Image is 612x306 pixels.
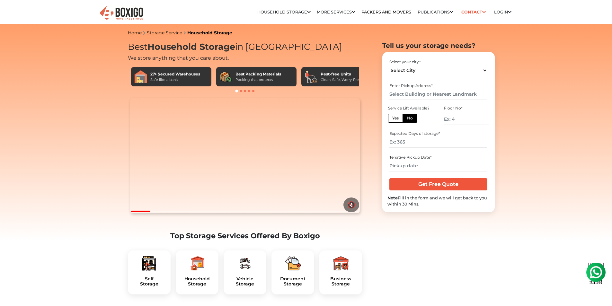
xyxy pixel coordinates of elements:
h5: Self Storage [133,276,165,287]
span: Household Storage [147,41,235,52]
div: Service Lift Available? [388,105,432,111]
a: DocumentStorage [277,276,309,287]
div: Packing that protects [235,77,281,83]
div: Tenative Pickup Date [389,154,487,160]
a: HouseholdStorage [181,276,213,287]
input: Get Free Quote [389,178,487,190]
h2: Tell us your storage needs? [382,42,495,49]
h1: Best in [GEOGRAPHIC_DATA] [128,42,362,52]
video: Your browser does not support the video tag. [130,98,360,213]
a: Household Storage [257,10,311,14]
img: 27+ Secured Warehouses [134,70,147,83]
a: BusinessStorage [324,276,357,287]
div: Select your city [389,59,487,65]
a: Household Storage [187,30,232,36]
div: Best Packing Materials [235,71,281,77]
a: Publications [418,10,453,14]
div: Safe like a bank [150,77,200,83]
img: Boxigo [99,5,144,21]
img: boxigo_packers_and_movers_plan [237,256,253,271]
input: Select Building or Nearest Landmark [389,89,487,100]
div: Expected Days of storage [389,131,487,136]
label: Yes [388,114,403,123]
div: Floor No [444,105,488,111]
img: boxigo_packers_and_movers_plan [333,256,349,271]
a: SelfStorage [133,276,165,287]
h5: Household Storage [181,276,213,287]
img: whatsapp-icon.svg [6,6,19,19]
div: [DATE] [DATE] you use ruffle! [3,3,23,26]
a: Packers and Movers [361,10,411,14]
h2: Top Storage Services Offered By Boxigo [128,232,362,240]
button: 🔇 [343,197,359,212]
div: Enter Pickup Address [389,83,487,89]
a: Home [128,30,142,36]
h5: Vehicle Storage [229,276,261,287]
img: boxigo_packers_and_movers_plan [285,256,301,271]
div: 27+ Secured Warehouses [150,71,200,77]
a: Login [494,10,511,14]
div: Fill in the form and we will get back to you within 30 Mins. [387,195,490,207]
a: Contact [459,7,488,17]
h5: Document Storage [277,276,309,287]
div: Pest-free Units [321,71,361,77]
span: We store anything that you care about. [128,55,229,61]
b: Note [387,196,398,200]
img: boxigo_packers_and_movers_plan [141,256,157,271]
a: Storage Service [147,30,182,36]
label: No [403,114,417,123]
img: Pest-free Units [305,70,317,83]
a: VehicleStorage [229,276,261,287]
a: More services [317,10,355,14]
input: Pickup date [389,160,487,171]
img: boxigo_packers_and_movers_plan [189,256,205,271]
div: Clean, Safe, Worry-Free [321,77,361,83]
h5: Business Storage [324,276,357,287]
input: Ex: 4 [444,114,488,125]
img: Best Packing Materials [219,70,232,83]
input: Ex: 365 [389,136,487,148]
